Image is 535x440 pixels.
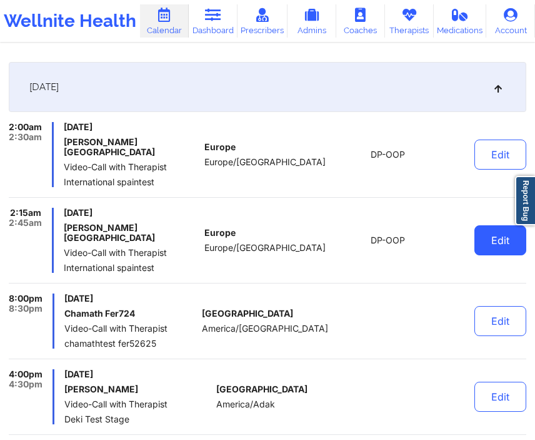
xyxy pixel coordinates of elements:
[474,225,526,255] button: Edit
[486,4,535,38] a: Account
[474,382,526,412] button: Edit
[64,399,211,409] span: Video-Call with Therapist
[29,81,59,93] span: [DATE]
[9,132,42,142] span: 2:30am
[204,228,236,238] span: Europe
[202,309,293,319] span: [GEOGRAPHIC_DATA]
[204,243,326,253] span: Europe/[GEOGRAPHIC_DATA]
[64,384,211,394] h6: [PERSON_NAME]
[434,4,486,38] a: Medications
[336,4,385,38] a: Coaches
[64,324,197,334] span: Video-Call with Therapist
[64,177,199,187] span: International spaintest
[216,384,307,394] span: [GEOGRAPHIC_DATA]
[64,223,199,243] h6: [PERSON_NAME] [GEOGRAPHIC_DATA]
[237,4,287,38] a: Prescribers
[371,150,405,160] span: DP-OOP
[202,324,328,334] span: America/[GEOGRAPHIC_DATA]
[474,306,526,336] button: Edit
[64,263,199,273] span: International spaintest
[64,122,199,132] span: [DATE]
[204,157,326,167] span: Europe/[GEOGRAPHIC_DATA]
[64,162,199,172] span: Video-Call with Therapist
[9,304,42,314] span: 8:30pm
[515,176,535,225] a: Report Bug
[64,309,197,319] h6: Chamath Fer724
[10,208,41,218] span: 2:15am
[64,369,211,379] span: [DATE]
[140,4,189,38] a: Calendar
[64,414,211,424] span: Deki Test Stage
[474,140,526,170] button: Edit
[64,339,197,349] span: chamathtest fer52625
[64,248,199,258] span: Video-Call with Therapist
[9,369,42,379] span: 4:00pm
[189,4,237,38] a: Dashboard
[64,208,199,218] span: [DATE]
[371,235,405,245] span: DP-OOP
[64,294,197,304] span: [DATE]
[64,137,199,157] h6: [PERSON_NAME] [GEOGRAPHIC_DATA]
[9,294,42,304] span: 8:00pm
[9,218,42,228] span: 2:45am
[9,122,42,132] span: 2:00am
[204,142,236,152] span: Europe
[9,379,42,389] span: 4:30pm
[287,4,336,38] a: Admins
[216,399,275,409] span: America/Adak
[385,4,434,38] a: Therapists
